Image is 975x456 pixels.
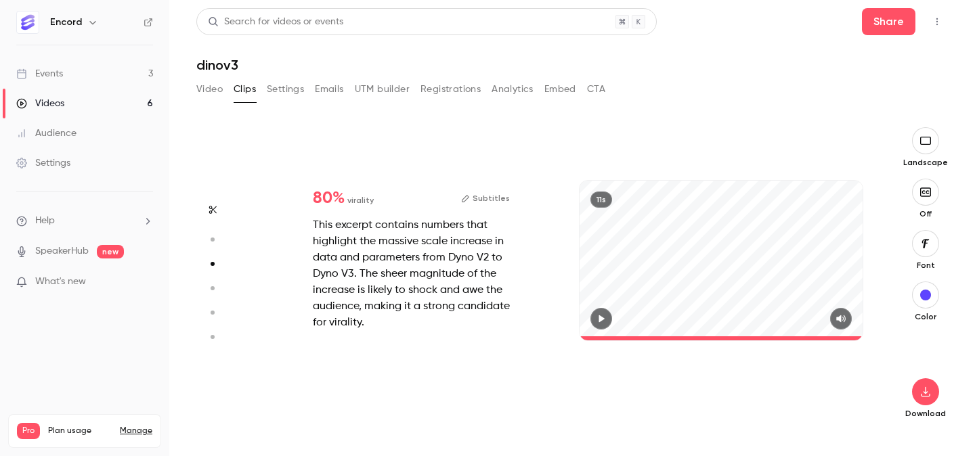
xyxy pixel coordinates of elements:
h6: Encord [50,16,82,29]
p: Color [904,311,947,322]
div: This excerpt contains numbers that highlight the massive scale increase in data and parameters fr... [313,217,510,331]
button: Registrations [420,78,481,100]
button: Video [196,78,223,100]
a: Manage [120,426,152,436]
span: virality [347,194,374,206]
button: CTA [587,78,605,100]
button: Share [862,8,915,35]
span: 80 % [313,190,345,206]
p: Off [904,208,947,219]
p: Font [904,260,947,271]
span: Help [35,214,55,228]
button: Clips [234,78,256,100]
h1: dinov3 [196,57,948,73]
span: Plan usage [48,426,112,436]
div: Videos [16,97,64,110]
div: 11s [590,191,612,208]
span: Pro [17,423,40,439]
button: Embed [544,78,576,100]
button: Top Bar Actions [926,11,948,32]
iframe: Noticeable Trigger [137,276,153,288]
span: new [97,245,124,258]
img: Encord [17,12,39,33]
div: Events [16,67,63,81]
p: Download [904,408,947,419]
p: Landscape [903,157,948,168]
button: Settings [267,78,304,100]
a: SpeakerHub [35,244,89,258]
button: Emails [315,78,343,100]
button: UTM builder [355,78,410,100]
span: What's new [35,275,86,289]
button: Analytics [492,78,534,100]
div: Search for videos or events [208,15,343,29]
div: Audience [16,127,77,140]
li: help-dropdown-opener [16,214,153,228]
button: Subtitles [461,190,510,206]
div: Settings [16,156,70,170]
